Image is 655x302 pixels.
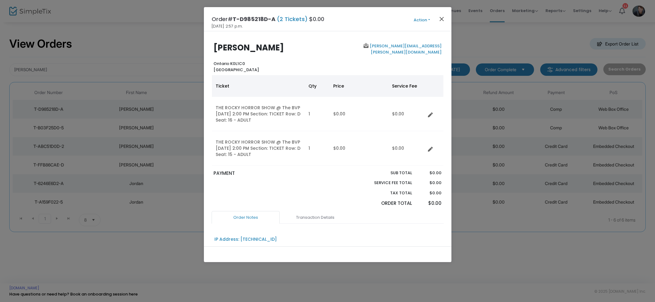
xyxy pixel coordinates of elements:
td: 1 [305,97,330,131]
p: Order Total [360,200,412,207]
td: THE ROCKY HORROR SHOW @ The BVP [DATE] 2:00 PM Section: TICKET Row: D Seat: 15 - ADULT [212,131,305,166]
button: Close [437,15,446,23]
td: 1 [305,131,330,166]
h4: Order# $0.00 [212,15,324,23]
p: $0.00 [418,170,442,176]
p: Sub total [360,170,412,176]
th: Price [330,75,388,97]
div: Data table [212,75,443,166]
th: Service Fee [388,75,425,97]
p: Service Fee Total [360,180,412,186]
td: $0.00 [388,97,425,131]
td: $0.00 [330,131,388,166]
td: $0.00 [388,131,425,166]
a: [PERSON_NAME][EMAIL_ADDRESS][PERSON_NAME][DOMAIN_NAME] [368,43,442,55]
span: [DATE] 2:57 p.m. [212,23,243,29]
td: $0.00 [330,97,388,131]
td: THE ROCKY HORROR SHOW @ The BVP [DATE] 2:00 PM Section: TICKET Row: D Seat: 16 - ADULT [212,97,305,131]
b: Ontario K0L1C0 [GEOGRAPHIC_DATA] [213,61,259,73]
b: [PERSON_NAME] [213,42,284,53]
p: $0.00 [418,190,442,196]
p: Tax Total [360,190,412,196]
a: Transaction Details [281,211,349,224]
span: (2 Tickets) [275,15,309,23]
p: $0.00 [418,180,442,186]
div: IP Address: [TECHNICAL_ID] [214,236,277,243]
span: T-D985218D-A [233,15,275,23]
p: PAYMENT [213,170,325,177]
p: $0.00 [418,200,442,207]
a: Order Notes [212,211,280,224]
button: Action [403,17,441,24]
th: Qty [305,75,330,97]
th: Ticket [212,75,305,97]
